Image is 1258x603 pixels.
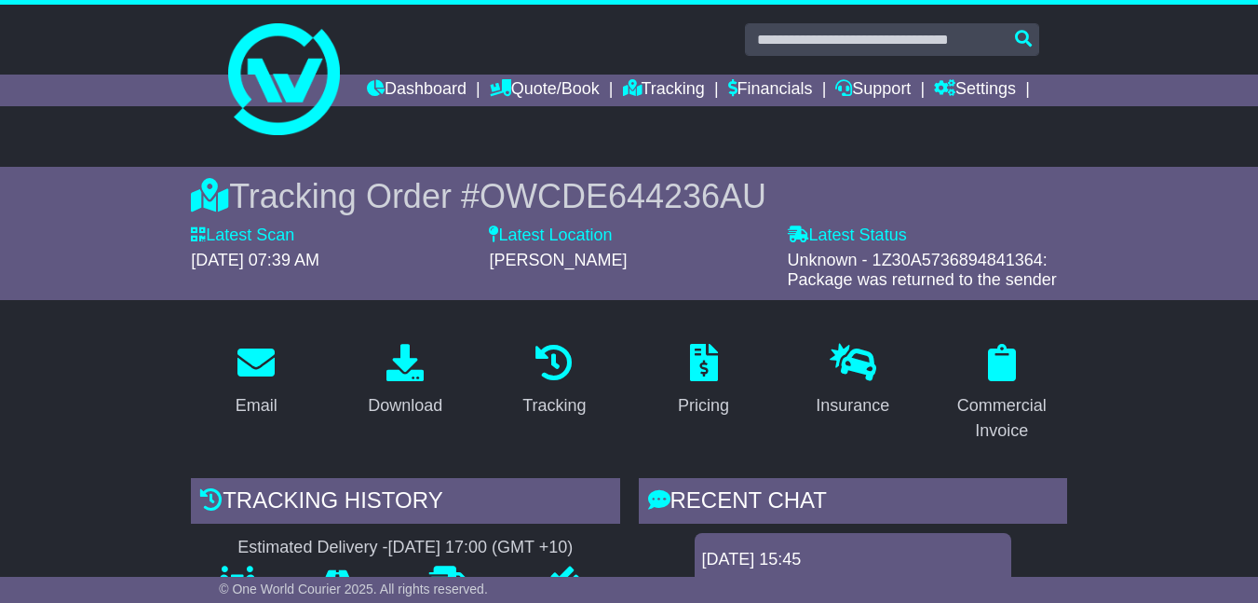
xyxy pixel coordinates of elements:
[236,393,277,418] div: Email
[387,538,573,558] div: [DATE] 17:00 (GMT +10)
[934,75,1016,106] a: Settings
[510,337,598,425] a: Tracking
[949,393,1055,444] div: Commercial Invoice
[788,226,907,246] label: Latest Status
[219,582,488,596] span: © One World Courier 2025. All rights reserved.
[623,75,705,106] a: Tracking
[835,75,911,106] a: Support
[191,176,1067,216] div: Tracking Order #
[804,337,901,425] a: Insurance
[490,75,600,106] a: Quote/Book
[639,478,1067,528] div: RECENT CHAT
[223,337,290,425] a: Email
[816,393,889,418] div: Insurance
[937,337,1067,450] a: Commercial Invoice
[489,226,612,246] label: Latest Location
[367,75,467,106] a: Dashboard
[728,75,813,106] a: Financials
[678,393,729,418] div: Pricing
[522,393,586,418] div: Tracking
[788,251,1057,290] span: Unknown - 1Z30A5736894841364: Package was returned to the sender
[702,550,1004,570] div: [DATE] 15:45
[666,337,741,425] a: Pricing
[480,177,766,215] span: OWCDE644236AU
[191,538,619,558] div: Estimated Delivery -
[191,478,619,528] div: Tracking history
[368,393,442,418] div: Download
[356,337,454,425] a: Download
[191,251,319,269] span: [DATE] 07:39 AM
[191,226,294,246] label: Latest Scan
[489,251,627,269] span: [PERSON_NAME]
